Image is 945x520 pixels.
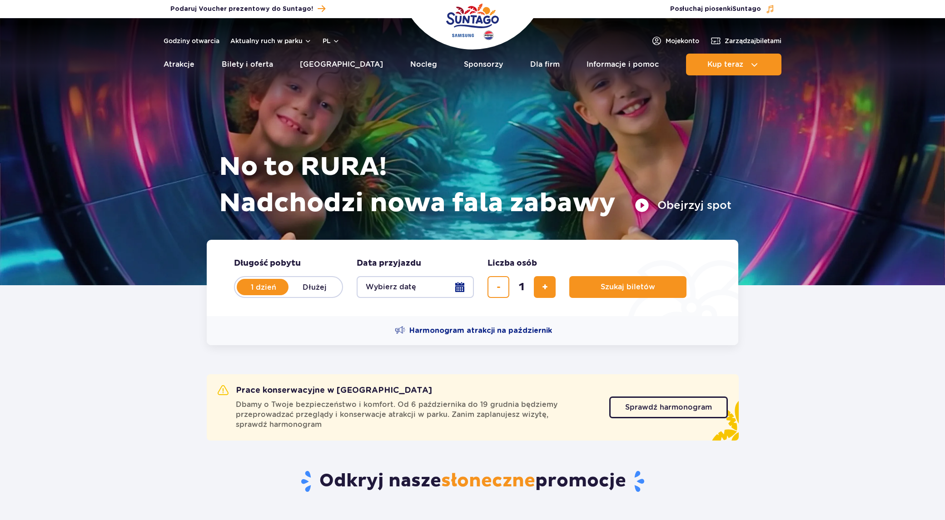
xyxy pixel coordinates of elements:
span: Szukaj biletów [601,283,655,291]
span: Długość pobytu [234,258,301,269]
span: Harmonogram atrakcji na październik [409,326,552,336]
a: Godziny otwarcia [164,36,219,45]
span: Podaruj Voucher prezentowy do Suntago! [170,5,313,14]
a: Sponsorzy [464,54,503,75]
h2: Odkryj nasze promocje [207,470,739,493]
label: 1 dzień [238,277,289,297]
a: Zarządzajbiletami [710,35,781,46]
button: Szukaj biletów [569,276,686,298]
span: Liczba osób [487,258,537,269]
h1: No to RURA! Nadchodzi nowa fala zabawy [219,149,731,222]
a: Sprawdź harmonogram [609,396,728,418]
span: Posłuchaj piosenki [670,5,761,14]
a: Dla firm [530,54,560,75]
a: Harmonogram atrakcji na październik [395,325,552,336]
button: Wybierz datę [357,276,474,298]
button: Aktualny ruch w parku [230,37,312,45]
span: Data przyjazdu [357,258,421,269]
h2: Prace konserwacyjne w [GEOGRAPHIC_DATA] [218,385,432,396]
a: Nocleg [410,54,437,75]
button: Obejrzyj spot [635,198,731,213]
form: Planowanie wizyty w Park of Poland [207,240,738,316]
span: Dbamy o Twoje bezpieczeństwo i komfort. Od 6 października do 19 grudnia będziemy przeprowadzać pr... [236,400,598,430]
a: Podaruj Voucher prezentowy do Suntago! [170,3,325,15]
a: Bilety i oferta [222,54,273,75]
a: Mojekonto [651,35,699,46]
a: Informacje i pomoc [587,54,659,75]
a: [GEOGRAPHIC_DATA] [300,54,383,75]
button: usuń bilet [487,276,509,298]
span: Zarządzaj biletami [725,36,781,45]
a: Atrakcje [164,54,194,75]
button: pl [323,36,340,45]
span: Kup teraz [707,60,743,69]
button: Posłuchaj piosenkiSuntago [670,5,775,14]
input: liczba biletów [511,276,532,298]
button: Kup teraz [686,54,781,75]
span: Sprawdź harmonogram [625,404,712,411]
button: dodaj bilet [534,276,556,298]
span: słoneczne [441,470,535,492]
span: Suntago [732,6,761,12]
span: Moje konto [666,36,699,45]
label: Dłużej [288,277,340,297]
